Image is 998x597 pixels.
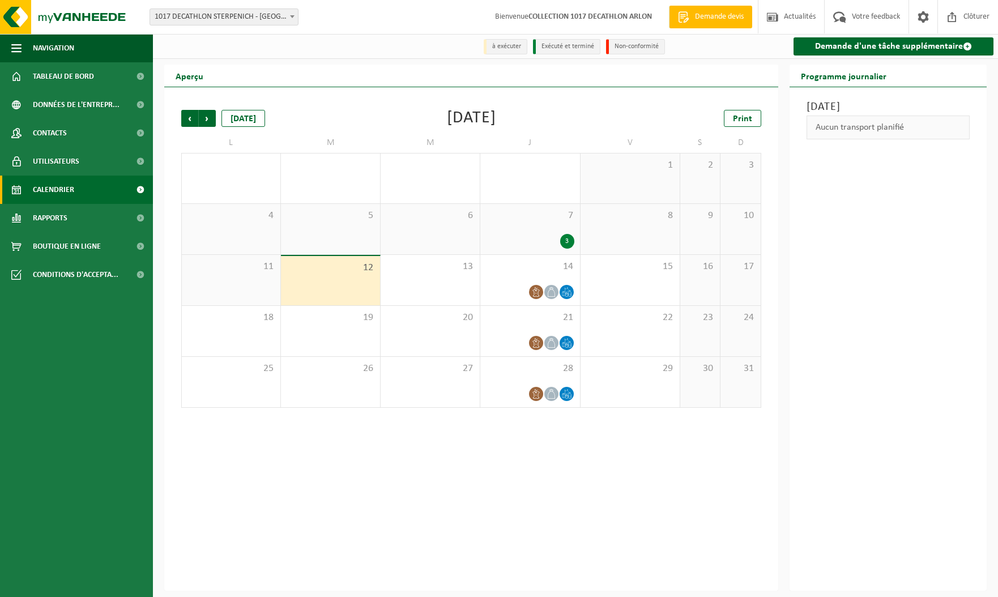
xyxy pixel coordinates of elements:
[181,110,198,127] span: Précédent
[724,110,761,127] a: Print
[726,210,755,222] span: 10
[33,34,74,62] span: Navigation
[669,6,752,28] a: Demande devis
[606,39,665,54] li: Non-conformité
[486,363,574,375] span: 28
[187,312,275,324] span: 18
[33,91,120,119] span: Données de l'entrepr...
[33,147,79,176] span: Utilisateurs
[33,62,94,91] span: Tableau de bord
[726,159,755,172] span: 3
[386,261,474,273] span: 13
[586,261,674,273] span: 15
[486,210,574,222] span: 7
[686,159,715,172] span: 2
[686,312,715,324] span: 23
[733,114,752,123] span: Print
[726,312,755,324] span: 24
[581,133,680,153] td: V
[33,119,67,147] span: Contacts
[386,363,474,375] span: 27
[181,133,281,153] td: L
[726,363,755,375] span: 31
[447,110,496,127] div: [DATE]
[33,204,67,232] span: Rapports
[586,363,674,375] span: 29
[187,363,275,375] span: 25
[287,262,374,274] span: 12
[150,8,298,25] span: 1017 DECATHLON STERPENICH - ARLON
[221,110,265,127] div: [DATE]
[726,261,755,273] span: 17
[287,312,374,324] span: 19
[790,65,898,87] h2: Programme journalier
[586,312,674,324] span: 22
[386,312,474,324] span: 20
[686,363,715,375] span: 30
[807,116,970,139] div: Aucun transport planifié
[150,9,298,25] span: 1017 DECATHLON STERPENICH - ARLON
[686,210,715,222] span: 9
[164,65,215,87] h2: Aperçu
[586,210,674,222] span: 8
[287,363,374,375] span: 26
[686,261,715,273] span: 16
[528,12,652,21] strong: COLLECTION 1017 DECATHLON ARLON
[33,261,118,289] span: Conditions d'accepta...
[560,234,574,249] div: 3
[287,210,374,222] span: 5
[486,312,574,324] span: 21
[486,261,574,273] span: 14
[386,210,474,222] span: 6
[381,133,480,153] td: M
[199,110,216,127] span: Suivant
[533,39,600,54] li: Exécuté et terminé
[187,210,275,222] span: 4
[720,133,761,153] td: D
[484,39,527,54] li: à exécuter
[807,99,970,116] h3: [DATE]
[586,159,674,172] span: 1
[187,261,275,273] span: 11
[281,133,381,153] td: M
[692,11,747,23] span: Demande devis
[33,176,74,204] span: Calendrier
[794,37,993,56] a: Demande d'une tâche supplémentaire
[480,133,580,153] td: J
[680,133,721,153] td: S
[33,232,101,261] span: Boutique en ligne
